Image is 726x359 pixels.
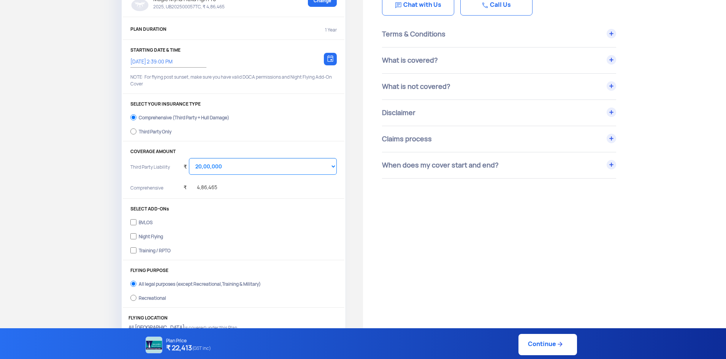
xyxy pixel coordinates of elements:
div: BVLOS [139,220,152,223]
p: Comprehensive [130,185,178,196]
input: BVLOS [130,217,136,228]
input: Night Flying [130,231,136,242]
div: What is covered? [382,47,616,73]
img: NATIONAL [146,337,162,353]
div: Night Flying [139,234,163,237]
p: 1 Year [325,27,337,33]
div: Recreational [139,296,166,299]
p: FLYING LOCATION [128,315,339,321]
div: What is not covered? [382,74,616,100]
img: Chat [482,2,488,8]
p: 2025, UB202500057TC, ₹ 4,86,465 [149,4,225,10]
div: ₹ [184,154,187,175]
div: All legal purposes (except Recreational,Training & Military) [139,282,261,285]
div: ₹ 4,86,465 [184,175,217,196]
img: calendar-icon [327,55,333,62]
input: Recreational [130,293,136,303]
div: Claims process [382,126,616,152]
a: Continue [518,334,577,355]
p: SELECT YOUR INSURANCE TYPE [130,101,337,107]
div: Third Party Only [139,129,171,132]
input: All legal purposes (except Recreational,Training & Military) [130,278,136,289]
input: Third Party Only [130,126,136,137]
img: ic_arrow_forward_blue.svg [556,340,564,348]
p: NOTE: For flying post sunset, make sure you have valid DGCA permissions and Night Flying Add-On C... [130,74,337,87]
strong: All [GEOGRAPHIC_DATA] [128,324,184,331]
p: SELECT ADD-ONs [130,206,337,212]
img: Chat [395,2,401,8]
p: is covered under this Plan [128,324,339,331]
div: When does my cover start and end? [382,152,616,178]
span: (GST inc) [192,343,211,353]
h4: ₹ 22,413 [166,343,211,353]
p: COVERAGE AMOUNT [130,149,337,154]
div: Comprehensive (Third Party + Hull Damage) [139,115,229,118]
p: Third Party Liability [130,164,178,181]
input: Training / RPTO [130,245,136,256]
p: PLAN DURATION [130,27,166,33]
p: Plan Price [166,338,211,343]
div: Training / RPTO [139,248,171,251]
input: Comprehensive (Third Party + Hull Damage) [130,112,136,123]
div: Terms & Conditions [382,21,616,47]
div: Disclaimer [382,100,616,126]
p: FLYING PURPOSE [130,268,337,273]
p: STARTING DATE & TIME [130,47,337,53]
